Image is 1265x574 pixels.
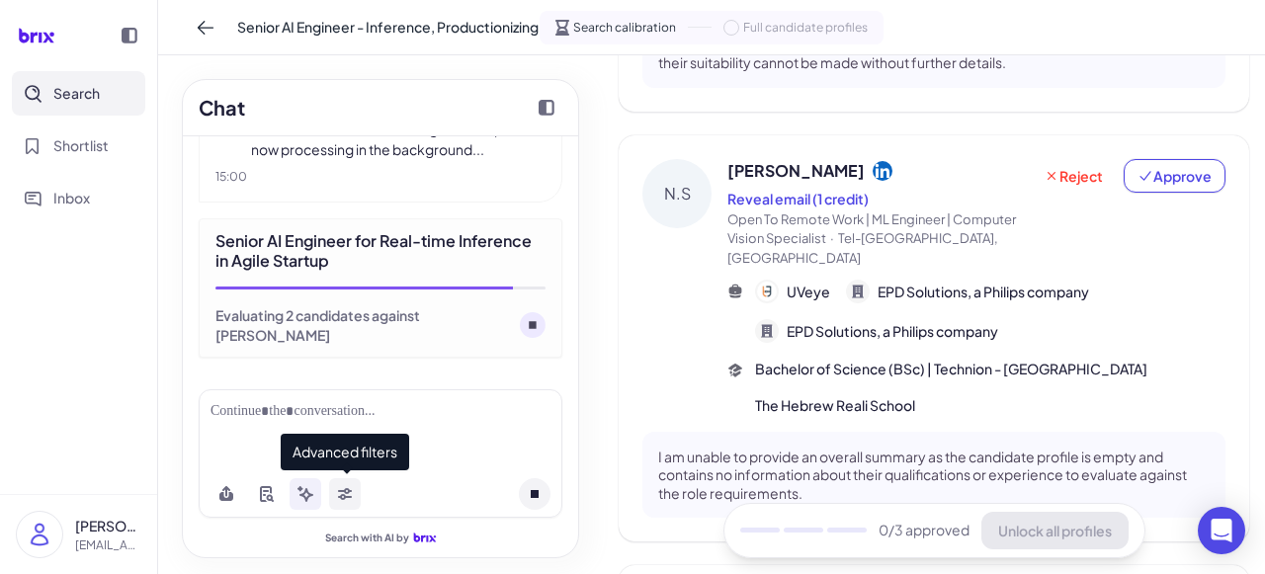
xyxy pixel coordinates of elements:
[75,536,141,554] p: [EMAIL_ADDRESS][DOMAIN_NAME]
[727,211,1016,247] span: Open To Remote Work | ML Engineer | Computer Vision Specialist
[1124,159,1225,193] button: Approve
[727,159,865,183] span: [PERSON_NAME]
[787,282,830,302] span: UVeye
[727,189,869,209] button: Reveal email (1 credit)
[878,282,1089,302] span: EPD Solutions, a Philips company
[17,512,62,557] img: user_logo.png
[757,282,777,301] img: 公司logo
[727,230,998,266] span: Tel-[GEOGRAPHIC_DATA],[GEOGRAPHIC_DATA]
[237,17,589,38] span: Senior AI Engineer - Inference, Productionizing Models
[658,448,1210,502] p: I am unable to provide an overall summary as the candidate profile is empty and contains no infor...
[75,516,141,536] p: [PERSON_NAME]
[215,168,546,186] div: 15:00
[1031,159,1116,193] button: Reject
[1138,166,1212,186] span: Approve
[879,521,970,541] span: 0 /3 approved
[531,92,562,123] button: Collapse chat
[281,434,409,470] span: Advanced filters
[755,359,1147,379] span: Bachelor of Science (BSc) | Technion - [GEOGRAPHIC_DATA]
[519,478,550,510] button: Cancel request
[53,83,100,104] span: Search
[830,230,834,246] span: ·
[215,305,512,345] div: Evaluating 2 candidates against [PERSON_NAME]
[787,321,998,342] span: EPD Solutions, a Philips company
[199,93,245,123] h2: Chat
[215,231,546,271] div: Senior AI Engineer for Real-time Inference in Agile Startup
[53,135,109,156] span: Shortlist
[12,71,145,116] button: Search
[325,532,409,544] span: Search with AI by
[755,395,915,416] span: The Hebrew Reali School
[1044,166,1103,186] span: Reject
[642,159,712,228] div: N.S
[743,19,868,37] span: Full candidate profiles
[573,19,676,37] span: Search calibration
[12,123,145,168] button: Shortlist
[53,188,90,208] span: Inbox
[12,176,145,220] button: Inbox
[1198,507,1245,554] div: Open Intercom Messenger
